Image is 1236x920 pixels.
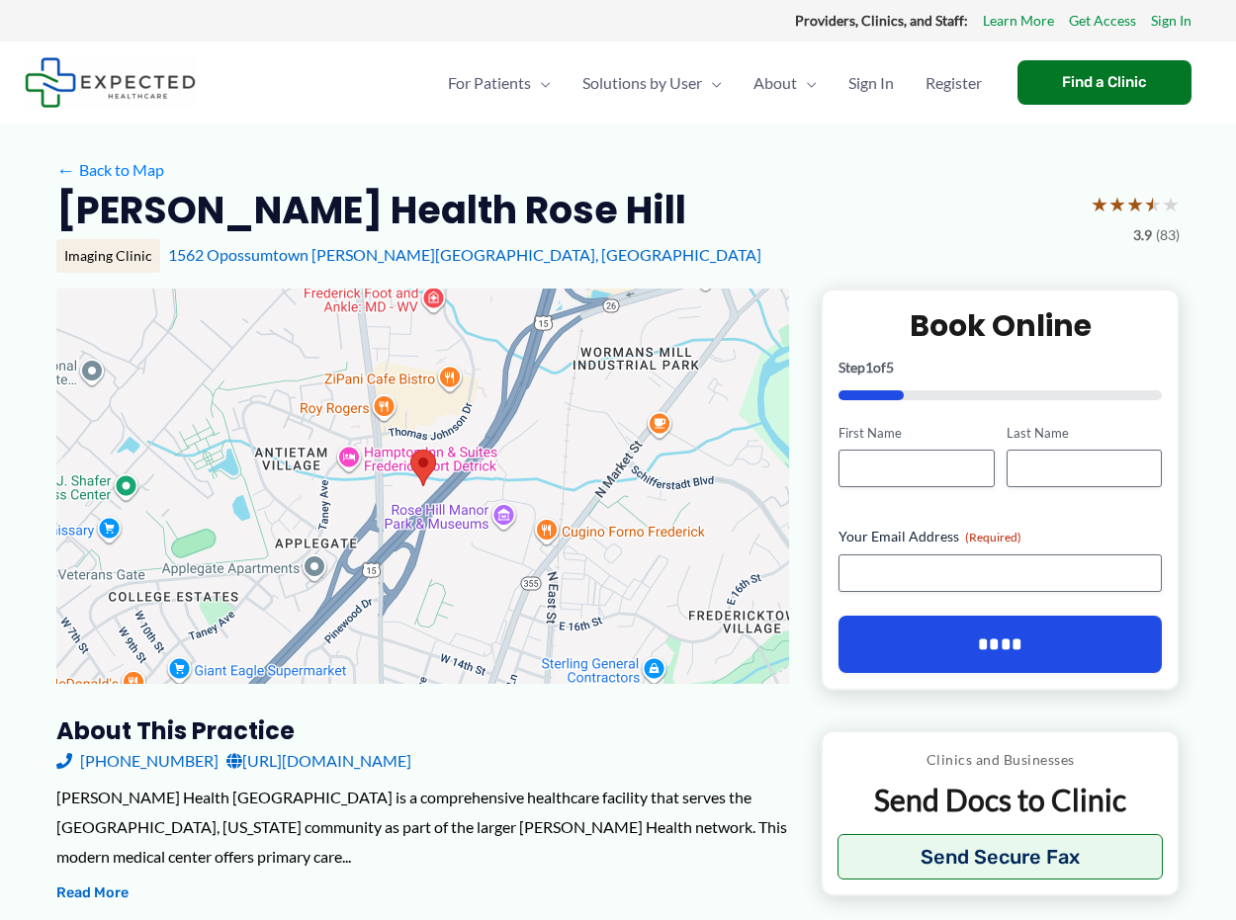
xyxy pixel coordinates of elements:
span: Menu Toggle [797,48,817,118]
a: For PatientsMenu Toggle [432,48,567,118]
span: For Patients [448,48,531,118]
img: Expected Healthcare Logo - side, dark font, small [25,57,196,108]
a: ←Back to Map [56,155,164,185]
label: Last Name [1007,424,1162,443]
a: Sign In [833,48,910,118]
a: [URL][DOMAIN_NAME] [226,746,411,776]
nav: Primary Site Navigation [432,48,998,118]
span: 1 [865,359,873,376]
a: Solutions by UserMenu Toggle [567,48,738,118]
span: About [753,48,797,118]
span: ★ [1162,186,1180,222]
a: Get Access [1069,8,1136,34]
p: Send Docs to Clinic [838,781,1163,819]
span: (83) [1156,222,1180,248]
span: ← [56,160,75,179]
a: Find a Clinic [1017,60,1192,105]
strong: Providers, Clinics, and Staff: [795,12,968,29]
div: Imaging Clinic [56,239,160,273]
h2: Book Online [839,306,1162,345]
h2: [PERSON_NAME] Health Rose Hill [56,186,686,234]
label: Your Email Address [839,527,1162,546]
a: [PHONE_NUMBER] [56,746,219,776]
a: Sign In [1151,8,1192,34]
span: (Required) [965,530,1021,544]
a: AboutMenu Toggle [738,48,833,118]
div: [PERSON_NAME] Health [GEOGRAPHIC_DATA] is a comprehensive healthcare facility that serves the [GE... [56,783,789,871]
span: ★ [1126,186,1144,222]
span: 3.9 [1133,222,1152,248]
span: Menu Toggle [702,48,722,118]
span: Menu Toggle [531,48,551,118]
span: ★ [1091,186,1108,222]
span: Solutions by User [582,48,702,118]
span: ★ [1144,186,1162,222]
p: Step of [839,361,1162,375]
span: Register [926,48,982,118]
label: First Name [839,424,994,443]
span: ★ [1108,186,1126,222]
a: 1562 Opossumtown [PERSON_NAME][GEOGRAPHIC_DATA], [GEOGRAPHIC_DATA] [168,245,761,264]
span: 5 [886,359,894,376]
p: Clinics and Businesses [838,747,1163,773]
a: Learn More [983,8,1054,34]
button: Send Secure Fax [838,834,1163,879]
a: Register [910,48,998,118]
button: Read More [56,881,129,905]
span: Sign In [848,48,894,118]
h3: About this practice [56,715,789,746]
